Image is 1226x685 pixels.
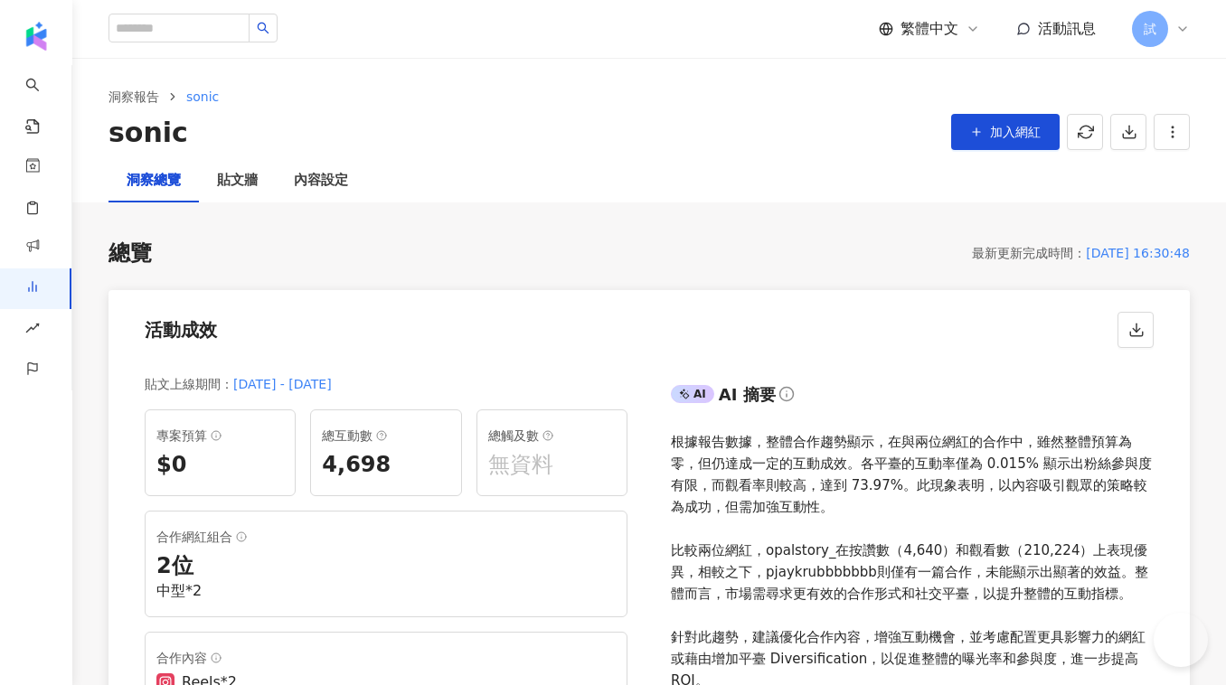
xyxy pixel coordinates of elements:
div: AI [671,385,714,403]
div: 總覽 [108,239,152,269]
div: 合作內容 [156,647,616,669]
div: [DATE] - [DATE] [233,373,332,395]
div: 貼文上線期間 ： [145,373,233,395]
div: 無資料 [488,450,616,481]
div: 專案預算 [156,425,284,446]
div: 最新更新完成時間 ： [972,242,1086,264]
button: 加入網紅 [951,114,1060,150]
span: 試 [1144,19,1156,39]
div: 合作網紅組合 [156,526,616,548]
iframe: Help Scout Beacon - Open [1154,613,1208,667]
span: 加入網紅 [990,125,1041,139]
div: 總互動數 [322,425,449,446]
span: rise [25,310,40,351]
div: 總觸及數 [488,425,616,446]
div: $0 [156,450,284,481]
span: search [257,22,269,34]
a: 洞察報告 [105,87,163,107]
div: [DATE] 16:30:48 [1086,242,1190,264]
div: 內容設定 [294,170,348,192]
div: sonic [108,114,188,152]
span: 活動訊息 [1038,20,1096,37]
a: search [25,65,61,136]
div: 2 位 [156,551,616,582]
div: 4,698 [322,450,449,481]
div: 貼文牆 [217,170,258,192]
span: sonic [186,89,219,104]
div: AI 摘要 [719,383,776,406]
div: 活動成效 [145,317,217,342]
img: logo icon [22,22,51,51]
div: AIAI 摘要 [671,380,1154,417]
div: 洞察總覽 [127,170,181,192]
span: 繁體中文 [901,19,958,39]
